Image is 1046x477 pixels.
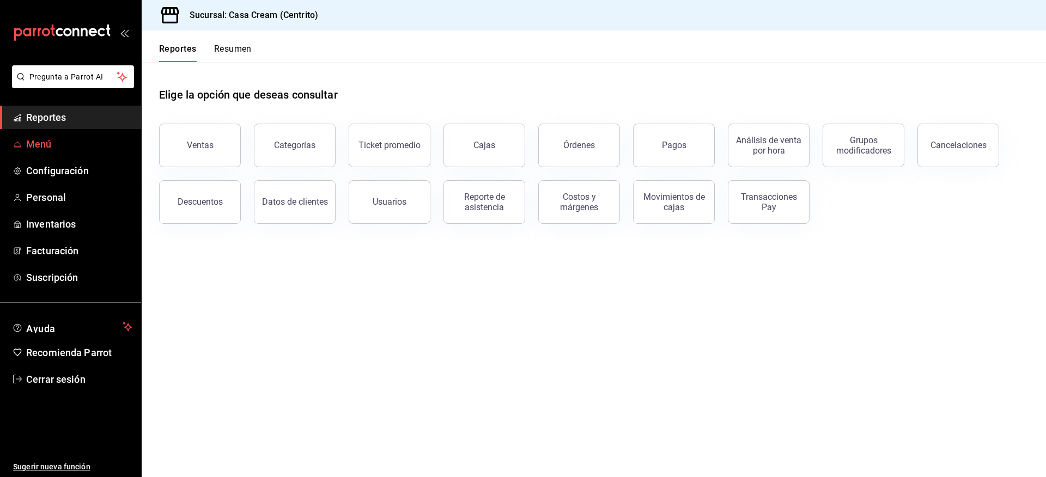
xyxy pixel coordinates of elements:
div: Análisis de venta por hora [735,135,802,156]
button: Reportes [159,44,197,62]
h3: Sucursal: Casa Cream (Centrito) [181,9,318,22]
button: Análisis de venta por hora [728,124,810,167]
button: Grupos modificadores [823,124,904,167]
button: Cancelaciones [917,124,999,167]
div: Datos de clientes [262,197,328,207]
button: Órdenes [538,124,620,167]
span: Facturación [26,243,132,258]
div: Usuarios [373,197,406,207]
div: Ventas [187,140,214,150]
button: open_drawer_menu [120,28,129,37]
div: Reporte de asistencia [451,192,518,212]
div: Transacciones Pay [735,192,802,212]
span: Inventarios [26,217,132,231]
span: Suscripción [26,270,132,285]
div: Cancelaciones [931,140,987,150]
button: Pregunta a Parrot AI [12,65,134,88]
span: Recomienda Parrot [26,345,132,360]
button: Pagos [633,124,715,167]
button: Movimientos de cajas [633,180,715,224]
div: navigation tabs [159,44,252,62]
span: Ayuda [26,320,118,333]
span: Sugerir nueva función [13,461,132,473]
div: Costos y márgenes [545,192,613,212]
div: Categorías [274,140,315,150]
a: Cajas [443,124,525,167]
span: Personal [26,190,132,205]
div: Pagos [662,140,686,150]
div: Ticket promedio [358,140,421,150]
button: Reporte de asistencia [443,180,525,224]
button: Descuentos [159,180,241,224]
span: Cerrar sesión [26,372,132,387]
div: Descuentos [178,197,223,207]
div: Cajas [473,139,496,152]
button: Ventas [159,124,241,167]
button: Costos y márgenes [538,180,620,224]
span: Reportes [26,110,132,125]
button: Transacciones Pay [728,180,810,224]
button: Datos de clientes [254,180,336,224]
div: Movimientos de cajas [640,192,708,212]
button: Resumen [214,44,252,62]
span: Configuración [26,163,132,178]
div: Órdenes [563,140,595,150]
span: Menú [26,137,132,151]
button: Ticket promedio [349,124,430,167]
h1: Elige la opción que deseas consultar [159,87,338,103]
a: Pregunta a Parrot AI [8,79,134,90]
button: Categorías [254,124,336,167]
div: Grupos modificadores [830,135,897,156]
span: Pregunta a Parrot AI [29,71,117,83]
button: Usuarios [349,180,430,224]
